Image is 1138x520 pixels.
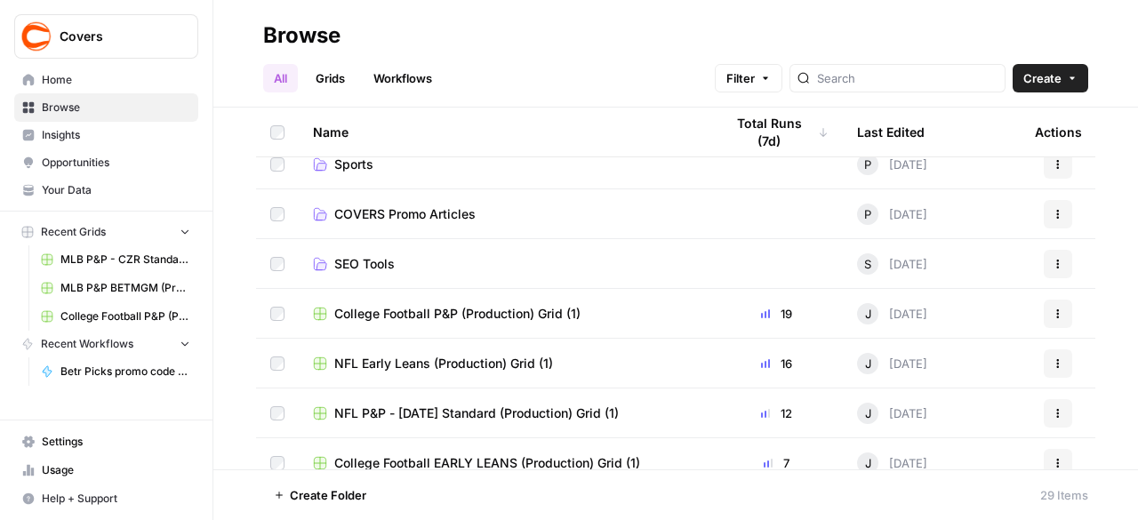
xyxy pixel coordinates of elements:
[1035,108,1082,156] div: Actions
[724,355,829,372] div: 16
[263,64,298,92] a: All
[857,108,925,156] div: Last Edited
[313,355,695,372] a: NFL Early Leans (Production) Grid (1)
[334,255,395,273] span: SEO Tools
[313,305,695,323] a: College Football P&P (Production) Grid (1)
[715,64,782,92] button: Filter
[865,454,871,472] span: J
[857,353,927,374] div: [DATE]
[724,305,829,323] div: 19
[865,404,871,422] span: J
[305,64,356,92] a: Grids
[42,72,190,88] span: Home
[857,303,927,324] div: [DATE]
[334,404,619,422] span: NFL P&P - [DATE] Standard (Production) Grid (1)
[41,336,133,352] span: Recent Workflows
[724,108,829,156] div: Total Runs (7d)
[726,69,755,87] span: Filter
[14,66,198,94] a: Home
[14,121,198,149] a: Insights
[42,462,190,478] span: Usage
[1013,64,1088,92] button: Create
[60,252,190,268] span: MLB P&P - CZR Standard (Production) Grid
[857,253,927,275] div: [DATE]
[14,456,198,484] a: Usage
[1023,69,1062,87] span: Create
[263,481,377,509] button: Create Folder
[42,182,190,198] span: Your Data
[313,108,695,156] div: Name
[724,404,829,422] div: 12
[14,93,198,122] a: Browse
[857,154,927,175] div: [DATE]
[42,434,190,450] span: Settings
[334,454,640,472] span: College Football EARLY LEANS (Production) Grid (1)
[363,64,443,92] a: Workflows
[865,305,871,323] span: J
[724,454,829,472] div: 7
[334,305,581,323] span: College Football P&P (Production) Grid (1)
[1040,486,1088,504] div: 29 Items
[60,28,167,45] span: Covers
[313,255,695,273] a: SEO Tools
[60,308,190,324] span: College Football P&P (Production) Grid (1)
[334,205,476,223] span: COVERS Promo Articles
[42,127,190,143] span: Insights
[14,176,198,204] a: Your Data
[313,454,695,472] a: College Football EARLY LEANS (Production) Grid (1)
[33,274,198,302] a: MLB P&P BETMGM (Production) Grid (1)
[42,155,190,171] span: Opportunities
[60,280,190,296] span: MLB P&P BETMGM (Production) Grid (1)
[334,156,373,173] span: Sports
[313,205,695,223] a: COVERS Promo Articles
[42,491,190,507] span: Help + Support
[864,156,871,173] span: P
[857,204,927,225] div: [DATE]
[33,245,198,274] a: MLB P&P - CZR Standard (Production) Grid
[41,224,106,240] span: Recent Grids
[857,403,927,424] div: [DATE]
[14,219,198,245] button: Recent Grids
[864,205,871,223] span: P
[857,452,927,474] div: [DATE]
[60,364,190,380] span: Betr Picks promo code articles
[864,255,871,273] span: S
[865,355,871,372] span: J
[42,100,190,116] span: Browse
[313,156,695,173] a: Sports
[20,20,52,52] img: Covers Logo
[313,404,695,422] a: NFL P&P - [DATE] Standard (Production) Grid (1)
[14,14,198,59] button: Workspace: Covers
[14,484,198,513] button: Help + Support
[14,331,198,357] button: Recent Workflows
[33,302,198,331] a: College Football P&P (Production) Grid (1)
[817,69,998,87] input: Search
[14,428,198,456] a: Settings
[263,21,341,50] div: Browse
[334,355,553,372] span: NFL Early Leans (Production) Grid (1)
[14,148,198,177] a: Opportunities
[33,357,198,386] a: Betr Picks promo code articles
[290,486,366,504] span: Create Folder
